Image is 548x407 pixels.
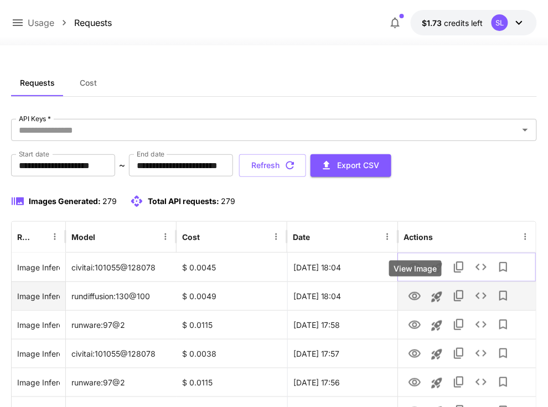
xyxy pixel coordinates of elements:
button: Sort [96,229,112,244]
div: Click to copy prompt [17,368,60,396]
div: Click to copy prompt [17,282,60,310]
div: $ 0.0115 [177,310,287,339]
div: View Image [389,260,442,276]
div: 01 Sep, 2025 17:56 [287,368,398,396]
button: See details [470,342,492,364]
div: SL [492,14,508,31]
div: $ 0.0115 [177,368,287,396]
button: Add to library [492,314,514,336]
button: Launch in playground [426,257,448,279]
div: rundiffusion:130@100 [66,281,177,310]
button: View Image [404,371,426,393]
label: API Keys [19,114,51,123]
label: End date [137,149,164,159]
button: See details [470,285,492,307]
button: Menu [380,229,395,244]
button: Add to library [492,371,514,393]
button: Launch in playground [426,286,448,308]
div: 01 Sep, 2025 17:58 [287,310,398,339]
span: 279 [221,196,235,206]
a: Requests [74,16,112,29]
button: Menu [268,229,284,244]
button: Copy TaskUUID [448,285,470,307]
button: Launch in playground [426,315,448,337]
button: Sort [32,229,47,244]
span: credits left [444,18,483,28]
div: civitai:101055@128078 [66,253,177,281]
span: Images Generated: [29,196,101,206]
button: Copy TaskUUID [448,314,470,336]
p: ~ [119,159,125,172]
div: Date [293,232,310,242]
button: Add to library [492,256,514,278]
span: $1.73 [422,18,444,28]
button: $1.73412SL [411,10,537,35]
span: 279 [102,196,117,206]
div: Click to copy prompt [17,311,60,339]
span: Requests [20,78,55,88]
div: 01 Sep, 2025 17:57 [287,339,398,368]
button: Add to library [492,342,514,364]
div: civitai:101055@128078 [66,339,177,368]
button: Launch in playground [426,343,448,366]
div: $ 0.0038 [177,339,287,368]
label: Start date [19,149,49,159]
div: Click to copy prompt [17,253,60,281]
button: Export CSV [311,154,391,177]
button: View Image [404,313,426,336]
nav: breadcrumb [28,16,112,29]
div: Cost [182,232,200,242]
span: Cost [80,78,97,88]
div: runware:97@2 [66,310,177,339]
div: 01 Sep, 2025 18:04 [287,281,398,310]
div: 01 Sep, 2025 18:04 [287,253,398,281]
div: Model [71,232,95,242]
button: Refresh [239,154,306,177]
div: Click to copy prompt [17,340,60,368]
button: Add to library [492,285,514,307]
div: $ 0.0045 [177,253,287,281]
button: Copy TaskUUID [448,371,470,393]
span: Total API requests: [148,196,219,206]
button: Copy TaskUUID [448,256,470,278]
div: Actions [404,232,433,242]
button: See details [470,256,492,278]
button: Launch in playground [426,372,448,394]
button: See details [470,371,492,393]
button: Sort [311,229,327,244]
div: $1.73412 [422,17,483,29]
button: See details [470,314,492,336]
button: Open [518,122,533,138]
button: Menu [47,229,63,244]
div: Request [17,232,30,242]
div: $ 0.0049 [177,281,287,310]
button: Menu [158,229,173,244]
button: Sort [201,229,216,244]
button: View Image [404,255,426,278]
button: View Image [404,284,426,307]
div: runware:97@2 [66,368,177,396]
a: Usage [28,16,54,29]
button: View Image [404,342,426,364]
button: Copy TaskUUID [448,342,470,364]
button: Menu [518,229,533,244]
